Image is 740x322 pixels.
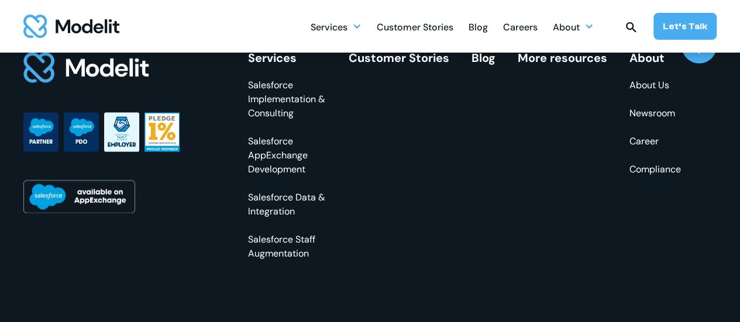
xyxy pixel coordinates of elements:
[469,15,488,38] a: Blog
[248,233,326,261] a: Salesforce Staff Augmentation
[518,50,607,65] a: More resources
[553,17,580,40] div: About
[629,134,681,148] a: Career
[629,106,681,120] a: Newsroom
[469,17,488,40] div: Blog
[553,15,594,38] div: About
[248,78,326,120] a: Salesforce Implementation & Consulting
[629,51,681,64] div: About
[248,51,326,64] div: Services
[471,50,495,65] a: Blog
[629,162,681,176] a: Compliance
[248,134,326,176] a: Salesforce AppExchange Development
[248,191,326,219] a: Salesforce Data & Integration
[23,51,150,85] img: footer logo
[349,50,449,65] a: Customer Stories
[663,20,707,33] div: Let’s Talk
[311,17,347,40] div: Services
[629,78,681,92] a: About Us
[23,15,119,38] img: modelit logo
[653,13,717,40] a: Let’s Talk
[377,17,453,40] div: Customer Stories
[311,15,362,38] div: Services
[503,17,538,40] div: Careers
[377,15,453,38] a: Customer Stories
[23,15,119,38] a: home
[503,15,538,38] a: Careers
